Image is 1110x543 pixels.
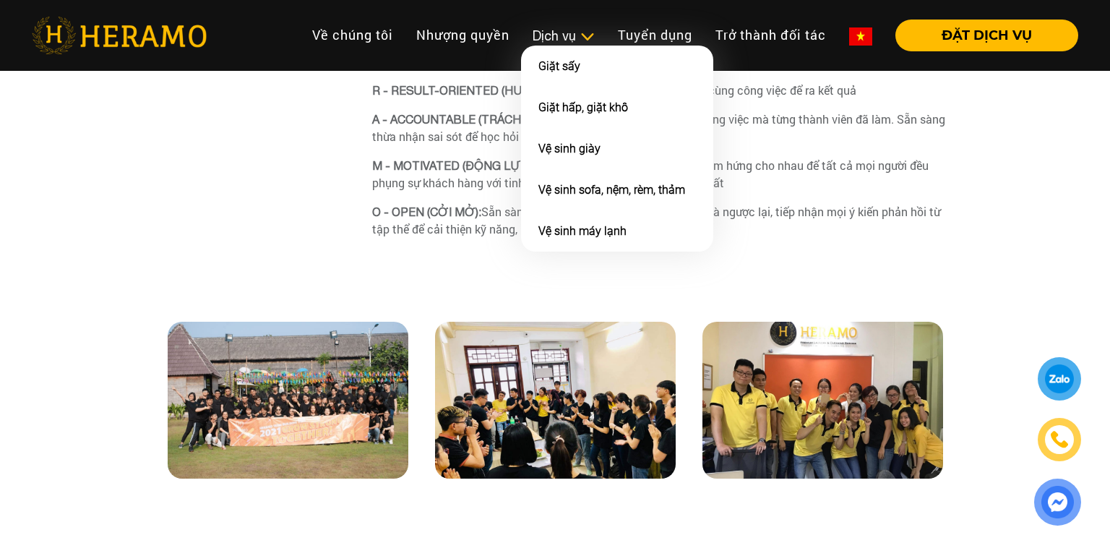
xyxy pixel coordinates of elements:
img: heramo-logo.png [32,17,207,54]
img: about-us-1.jpg [168,322,408,479]
div: Sẵn sàng đưa ra góp ý thẳng thắn, trực tiếp và ngược lại, tiếp nhận mọi ý kiến phản hồi từ tập th... [372,203,957,238]
a: Tuyển dụng [606,20,704,51]
a: Vệ sinh sofa, nệm, rèm, thảm [538,183,685,197]
a: phone-icon [1040,420,1079,459]
img: phone-icon [1050,430,1069,449]
img: vn-flag.png [849,27,872,46]
a: Nhượng quyền [405,20,521,51]
button: ĐẶT DỊCH VỤ [895,20,1078,51]
div: Chịu trách nhiệm với mọi công việc mà từng thành viên đã làm. Sẵn sàng thừa nhận sai sót để học h... [372,111,957,145]
strong: O - OPEN (CỞI MỞ): [372,205,481,218]
a: Vệ sinh máy lạnh [538,224,627,238]
a: Giặt sấy [538,59,580,73]
strong: R - RESULT-ORIENTED (HƯỚNG ĐẾN KẾT QUẢ): [372,84,640,97]
a: Giặt hấp, giặt khô [538,101,628,114]
a: ĐẶT DỊCH VỤ [884,29,1078,42]
img: teampic-3.jpg [702,322,943,479]
div: Dịch vụ [533,26,595,46]
strong: A - ACCOUNTABLE (TRÁCH NHIỆM): [372,113,568,126]
div: Làm đến tận cùng công việc để ra kết quả [372,82,957,99]
strong: M - MOTIVATED (ĐỘNG LỰC): [372,159,535,172]
img: teampic-1.jpg [435,322,676,479]
a: Về chúng tôi [301,20,405,51]
a: Vệ sinh giày [538,142,601,155]
img: subToggleIcon [580,30,595,44]
div: Từng thành viên khích lệ, truyền cảm hứng cho nhau để tất cả mọi người đều phụng sự khách hàng vớ... [372,157,957,192]
a: Trở thành đối tác [704,20,838,51]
